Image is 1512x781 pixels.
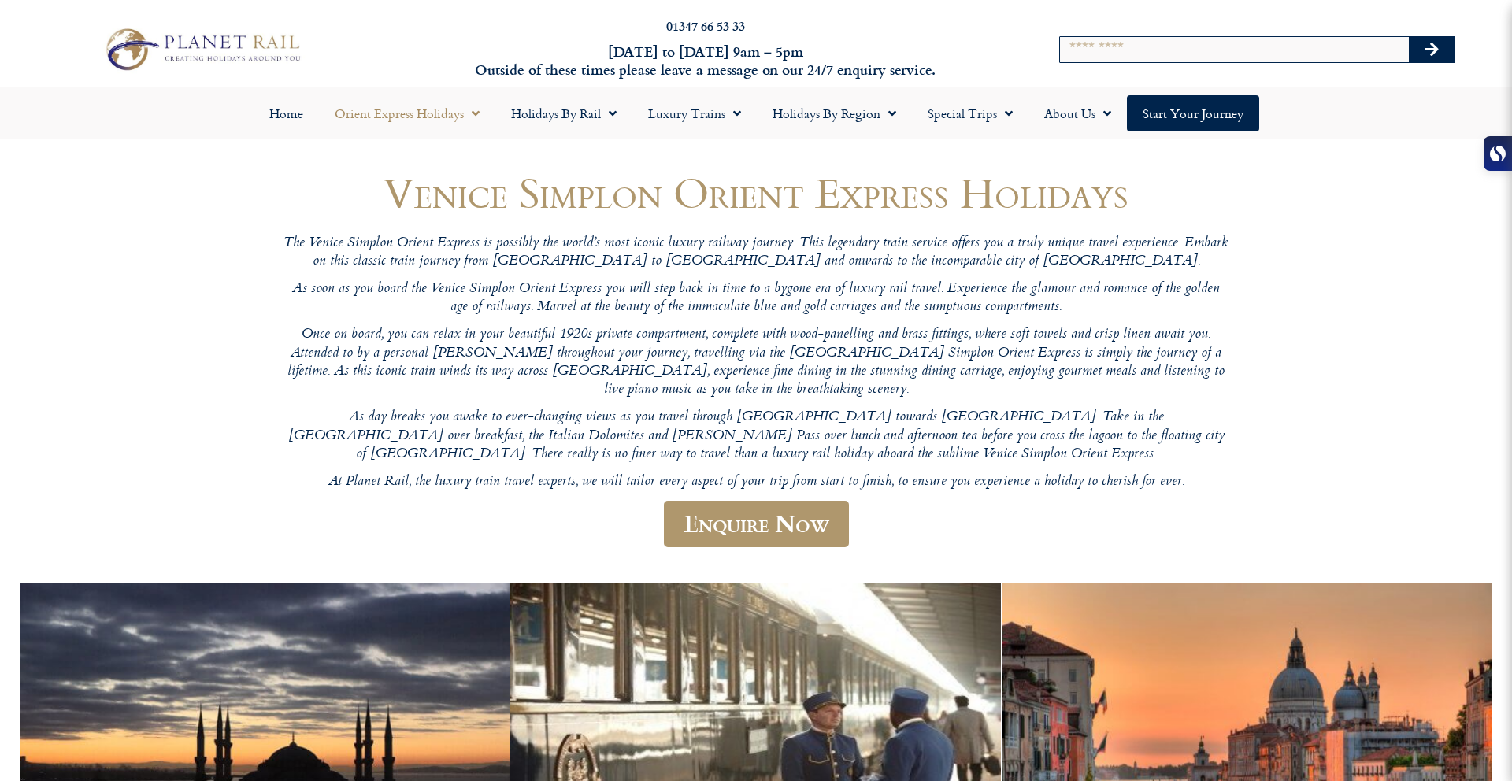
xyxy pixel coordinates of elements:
[632,95,757,131] a: Luxury Trains
[283,235,1228,272] p: The Venice Simplon Orient Express is possibly the world’s most iconic luxury railway journey. Thi...
[254,95,319,131] a: Home
[283,326,1228,399] p: Once on board, you can relax in your beautiful 1920s private compartment, complete with wood-pane...
[1028,95,1127,131] a: About Us
[98,24,306,75] img: Planet Rail Train Holidays Logo
[1409,37,1455,62] button: Search
[666,17,745,35] a: 01347 66 53 33
[407,43,1004,80] h6: [DATE] to [DATE] 9am – 5pm Outside of these times please leave a message on our 24/7 enquiry serv...
[319,95,495,131] a: Orient Express Holidays
[283,169,1228,216] h1: Venice Simplon Orient Express Holidays
[8,95,1504,131] nav: Menu
[283,280,1228,317] p: As soon as you board the Venice Simplon Orient Express you will step back in time to a bygone era...
[283,473,1228,491] p: At Planet Rail, the luxury train travel experts, we will tailor every aspect of your trip from st...
[283,409,1228,464] p: As day breaks you awake to ever-changing views as you travel through [GEOGRAPHIC_DATA] towards [G...
[664,501,849,547] a: Enquire Now
[495,95,632,131] a: Holidays by Rail
[1127,95,1259,131] a: Start your Journey
[757,95,912,131] a: Holidays by Region
[912,95,1028,131] a: Special Trips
